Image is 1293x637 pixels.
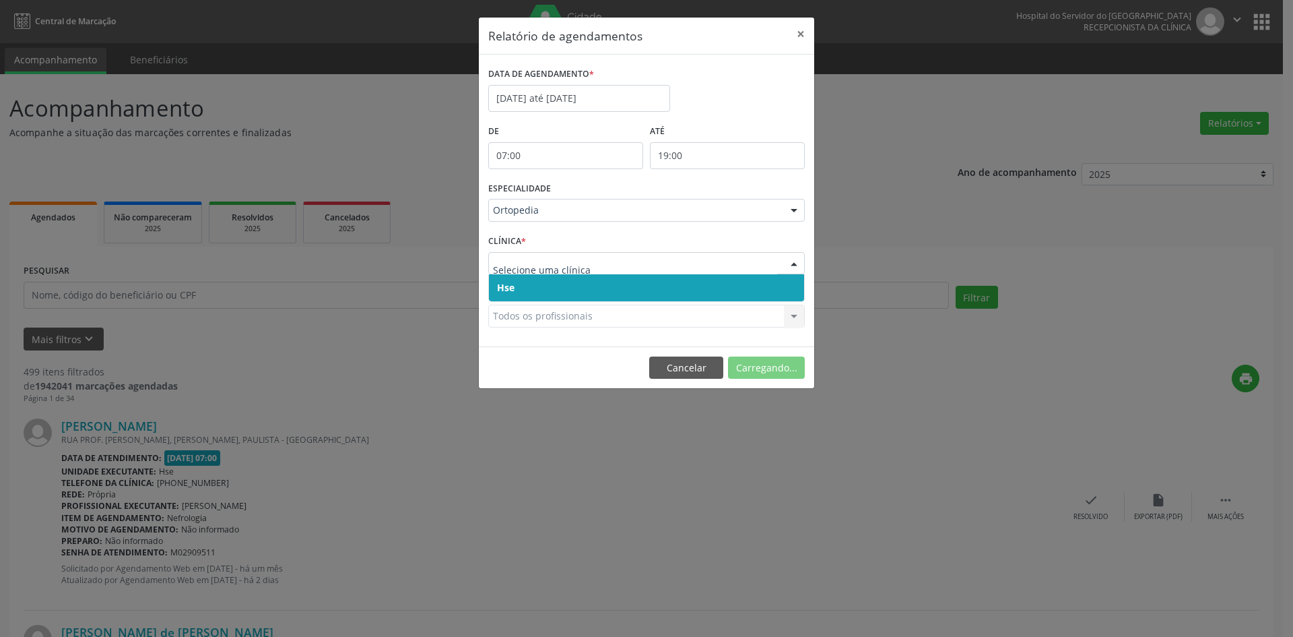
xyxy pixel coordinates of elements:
[488,85,670,112] input: Selecione uma data ou intervalo
[787,18,814,51] button: Close
[488,27,642,44] h5: Relatório de agendamentos
[488,142,643,169] input: Selecione o horário inicial
[488,121,643,142] label: De
[488,64,594,85] label: DATA DE AGENDAMENTO
[488,179,551,200] label: ESPECIALIDADE
[649,357,723,380] button: Cancelar
[493,257,777,284] input: Selecione uma clínica
[650,121,805,142] label: ATÉ
[728,357,805,380] button: Carregando...
[497,281,515,294] span: Hse
[488,231,526,252] label: CLÍNICA
[493,204,777,217] span: Ortopedia
[650,142,805,169] input: Selecione o horário final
